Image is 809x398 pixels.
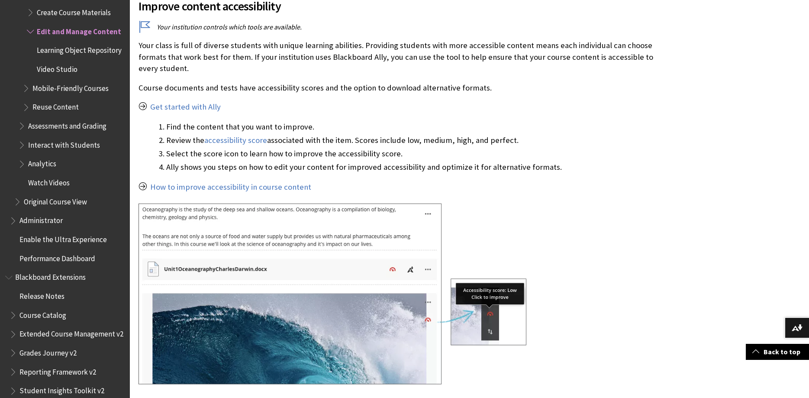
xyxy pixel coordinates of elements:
[15,270,86,282] span: Blackboard Extensions
[19,232,107,244] span: Enable the Ultra Experience
[19,251,95,263] span: Performance Dashboard
[166,121,672,133] li: Find the content that you want to improve.
[204,135,267,146] a: accessibility score
[28,175,70,187] span: Watch Videos
[139,82,672,94] p: Course documents and tests have accessibility scores and the option to download alternative formats.
[24,194,87,206] span: Original Course View
[139,40,672,74] p: Your class is full of diverse students with unique learning abilities. Providing students with mo...
[37,43,122,55] span: Learning Object Repository
[28,119,106,130] span: Assessments and Grading
[746,344,809,360] a: Back to top
[19,308,66,320] span: Course Catalog
[28,138,100,149] span: Interact with Students
[19,365,96,376] span: Reporting Framework v2
[37,5,111,17] span: Create Course Materials
[166,134,672,146] li: Review the associated with the item. Scores include low, medium, high, and perfect.
[19,327,123,339] span: Extended Course Management v2
[37,24,121,36] span: Edit and Manage Content
[19,346,77,357] span: Grades Journey v2
[139,22,672,32] p: Your institution controls which tools are available.
[32,100,79,112] span: Reuse Content
[166,161,672,173] li: Ally shows you steps on how to edit your content for improved accessibility and optimize it for a...
[32,81,109,93] span: Mobile-Friendly Courses
[19,384,104,395] span: Student Insights Toolkit v2
[150,182,311,192] a: How to improve accessibility in course content
[37,62,77,74] span: Video Studio
[19,214,63,225] span: Administrator
[166,148,672,160] li: Select the score icon to learn how to improve the accessibility score.
[19,289,64,301] span: Release Notes
[28,157,56,168] span: Analytics
[150,102,221,112] a: Get started with Ally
